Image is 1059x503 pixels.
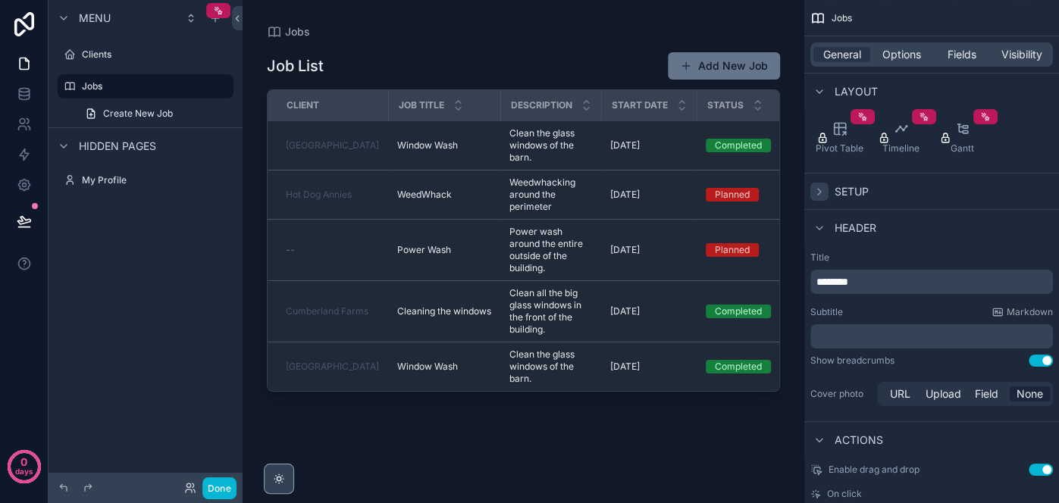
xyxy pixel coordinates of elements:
button: Pivot Table [810,115,869,161]
label: Title [810,251,1053,264]
span: Options [882,47,921,62]
div: Completed [715,139,762,152]
span: Setup [835,184,869,199]
span: URL [890,386,910,401]
label: Jobs [82,80,224,92]
a: [DATE] [610,361,688,373]
a: Clean all the big glass windows in the front of the building. [509,287,592,336]
span: -- [286,244,295,256]
a: [DATE] [610,305,688,317]
div: scrollable content [810,324,1053,348]
span: General [823,47,861,62]
span: Window Wash [397,139,458,152]
span: Timeline [882,142,920,155]
a: Completed [706,360,801,373]
label: My Profile [82,174,230,186]
span: Fields [948,47,976,62]
button: Timeline [872,115,930,161]
span: [DATE] [610,305,640,317]
span: Layout [835,84,878,99]
span: Job Title [399,99,444,111]
a: [GEOGRAPHIC_DATA] [286,361,379,373]
a: Power Wash [397,244,491,256]
a: [DATE] [610,139,688,152]
a: WeedWhack [397,189,491,201]
span: Jobs [832,12,852,24]
a: Clients [58,42,233,67]
a: Cleaning the windows [397,305,491,317]
a: -- [286,244,379,256]
span: WeedWhack [397,189,452,201]
a: Completed [706,139,801,152]
span: Visibility [1001,47,1042,62]
a: Clean the glass windows of the barn. [509,127,592,164]
div: Completed [715,360,762,373]
span: Window Wash [397,361,458,373]
a: Markdown [992,306,1053,318]
span: None [1017,386,1043,401]
a: Cumberland Farms [286,305,368,317]
span: [DATE] [610,189,640,201]
a: Window Wash [397,361,491,373]
h1: Job List [267,55,324,77]
div: scrollable content [810,270,1053,294]
span: Enable drag and drop [829,464,920,476]
a: Completed [706,305,801,318]
span: Hidden pages [79,139,156,154]
a: [GEOGRAPHIC_DATA] [286,139,379,152]
span: [DATE] [610,244,640,256]
span: Client [287,99,319,111]
a: Hot Dog Annies [286,189,379,201]
a: Planned [706,188,801,202]
span: Actions [835,433,883,448]
a: Create New Job [76,102,233,126]
span: Header [835,220,876,236]
a: Jobs [58,74,233,98]
a: Jobs [267,24,310,39]
span: Field [975,386,998,401]
a: Power wash around the entire outside of the building. [509,226,592,274]
span: [DATE] [610,139,640,152]
label: Cover photo [810,388,871,400]
a: [DATE] [610,189,688,201]
p: days [15,461,33,482]
a: Cumberland Farms [286,305,379,317]
label: Clients [82,48,230,61]
span: Status [707,99,744,111]
label: Subtitle [810,306,843,318]
span: Markdown [1007,306,1053,318]
span: Start Date [612,99,668,111]
button: Done [202,477,237,499]
div: Show breadcrumbs [810,355,895,367]
span: [DATE] [610,361,640,373]
div: Planned [715,243,750,257]
div: Planned [715,188,750,202]
a: Clean the glass windows of the barn. [509,348,592,385]
span: Pivot Table [816,142,863,155]
a: [DATE] [610,244,688,256]
a: Hot Dog Annies [286,189,352,201]
a: Weedwhacking around the perimeter [509,177,592,213]
span: Create New Job [103,108,173,120]
span: Jobs [285,24,310,39]
a: Window Wash [397,139,491,152]
button: Gantt [933,115,992,161]
a: Planned [706,243,801,257]
a: My Profile [58,168,233,192]
span: Gantt [951,142,974,155]
div: Completed [715,305,762,318]
button: Add New Job [668,52,780,80]
span: Power Wash [397,244,451,256]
